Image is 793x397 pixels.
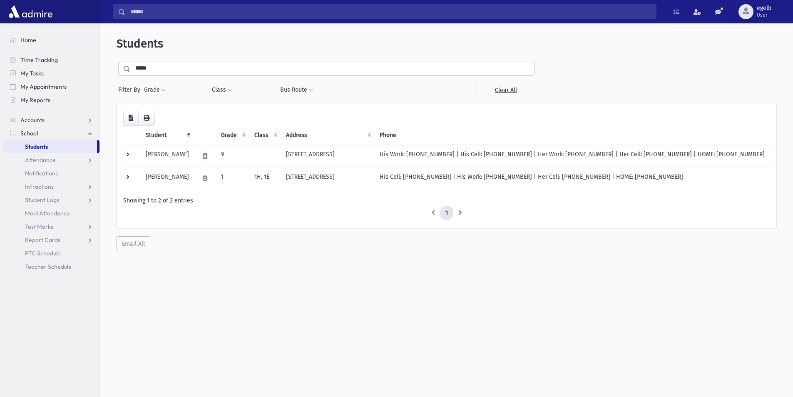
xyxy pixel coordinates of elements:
[7,3,55,20] img: AdmirePro
[123,196,770,205] div: Showing 1 to 2 of 2 entries
[375,126,770,145] th: Phone
[20,70,44,77] span: My Tasks
[757,5,771,12] span: egelb
[375,145,770,167] td: His Work: [PHONE_NUMBER] | His Cell: [PHONE_NUMBER] | Her Work: [PHONE_NUMBER] | Her Cell: [PHONE...
[3,113,99,127] a: Accounts
[3,80,99,93] a: My Appointments
[3,93,99,107] a: My Reports
[281,167,375,190] td: [STREET_ADDRESS]
[20,36,36,44] span: Home
[25,196,59,204] span: Student Logs
[25,143,48,150] span: Students
[216,167,249,190] td: 1
[20,116,45,124] span: Accounts
[25,223,53,230] span: Test Marks
[25,250,61,257] span: PTC Schedule
[117,236,150,251] button: Email All
[249,126,281,145] th: Class: activate to sort column ascending
[3,247,99,260] a: PTC Schedule
[25,236,60,244] span: Report Cards
[141,126,194,145] th: Student: activate to sort column descending
[3,153,99,167] a: Attendance
[216,126,249,145] th: Grade: activate to sort column ascending
[20,130,38,137] span: School
[280,82,313,97] button: Bus Route
[118,85,144,94] span: Filter By
[3,53,99,67] a: Time Tracking
[25,156,56,164] span: Attendance
[20,96,50,104] span: My Reports
[281,126,375,145] th: Address: activate to sort column ascending
[281,145,375,167] td: [STREET_ADDRESS]
[375,167,770,190] td: His Cell: [PHONE_NUMBER] | His Work: [PHONE_NUMBER] | Her Cell: [PHONE_NUMBER] | HOME: [PHONE_NUM...
[249,167,281,190] td: 1H, 1E
[20,83,67,90] span: My Appointments
[440,206,453,221] a: 1
[3,233,99,247] a: Report Cards
[3,167,99,180] a: Notifications
[138,111,155,126] button: Print
[25,170,58,177] span: Notifications
[3,33,99,47] a: Home
[3,193,99,207] a: Student Logs
[3,140,97,153] a: Students
[25,263,72,270] span: Teacher Schedule
[141,145,194,167] td: [PERSON_NAME]
[211,82,232,97] button: Class
[3,220,99,233] a: Test Marks
[216,145,249,167] td: 9
[20,56,58,64] span: Time Tracking
[477,82,534,97] a: Clear All
[25,183,54,190] span: Infractions
[123,111,139,126] button: CSV
[3,207,99,220] a: Meal Attendance
[3,67,99,80] a: My Tasks
[757,12,771,18] span: User
[25,210,70,217] span: Meal Attendance
[144,82,166,97] button: Grade
[141,167,194,190] td: [PERSON_NAME]
[3,260,99,273] a: Teacher Schedule
[125,4,656,19] input: Search
[3,180,99,193] a: Infractions
[3,127,99,140] a: School
[117,37,163,50] span: Students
